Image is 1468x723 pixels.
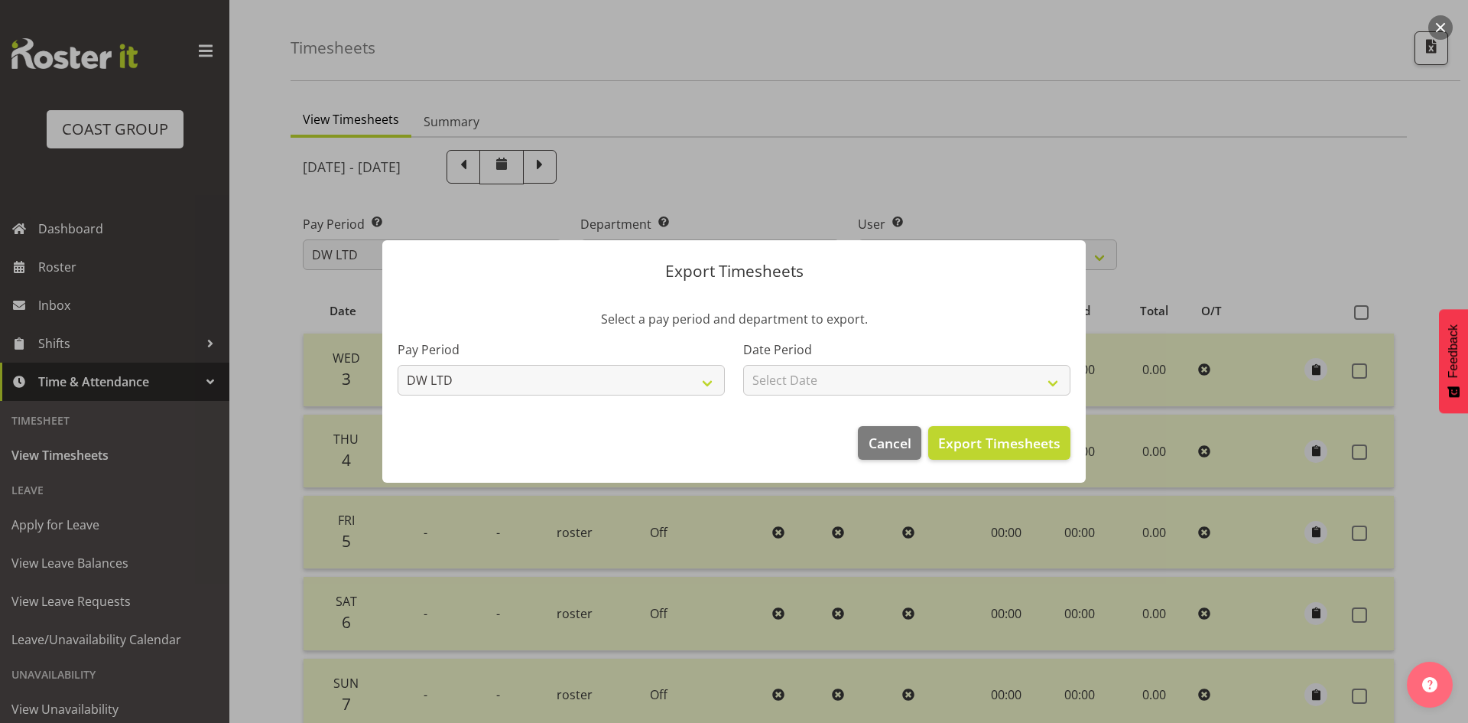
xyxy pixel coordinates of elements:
p: Export Timesheets [398,263,1070,279]
p: Select a pay period and department to export. [398,310,1070,328]
span: Export Timesheets [938,433,1060,453]
span: Cancel [869,433,911,453]
button: Feedback - Show survey [1439,309,1468,413]
button: Cancel [858,426,921,460]
span: Feedback [1447,324,1460,378]
label: Date Period [743,340,1070,359]
img: help-xxl-2.png [1422,677,1437,692]
button: Export Timesheets [928,426,1070,460]
label: Pay Period [398,340,725,359]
